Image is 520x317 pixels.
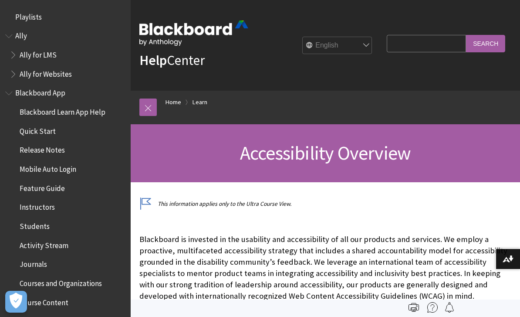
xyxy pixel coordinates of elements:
[20,181,65,193] span: Feature Guide
[5,29,125,82] nav: Book outline for Anthology Ally Help
[20,124,56,136] span: Quick Start
[20,238,68,250] span: Activity Stream
[139,51,205,69] a: HelpCenter
[20,105,105,116] span: Blackboard Learn App Help
[466,35,505,52] input: Search
[5,10,125,24] nav: Book outline for Playlists
[20,219,50,231] span: Students
[20,48,57,59] span: Ally for LMS
[5,291,27,313] button: Open Preferences
[20,295,68,307] span: Course Content
[139,51,167,69] strong: Help
[139,20,248,46] img: Blackboard by Anthology
[139,234,511,302] p: Blackboard is invested in the usability and accessibility of all our products and services. We em...
[139,200,511,208] p: This information applies only to the Ultra Course View.
[409,302,419,313] img: Print
[240,141,411,165] span: Accessibility Overview
[20,67,72,78] span: Ally for Websites
[20,162,76,174] span: Mobile Auto Login
[15,86,65,98] span: Blackboard App
[303,37,372,55] select: Site Language Selector
[20,200,55,212] span: Instructors
[15,10,42,21] span: Playlists
[444,302,455,313] img: Follow this page
[20,257,47,269] span: Journals
[165,97,181,108] a: Home
[192,97,207,108] a: Learn
[20,143,65,155] span: Release Notes
[15,29,27,41] span: Ally
[427,302,438,313] img: More help
[20,276,102,288] span: Courses and Organizations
